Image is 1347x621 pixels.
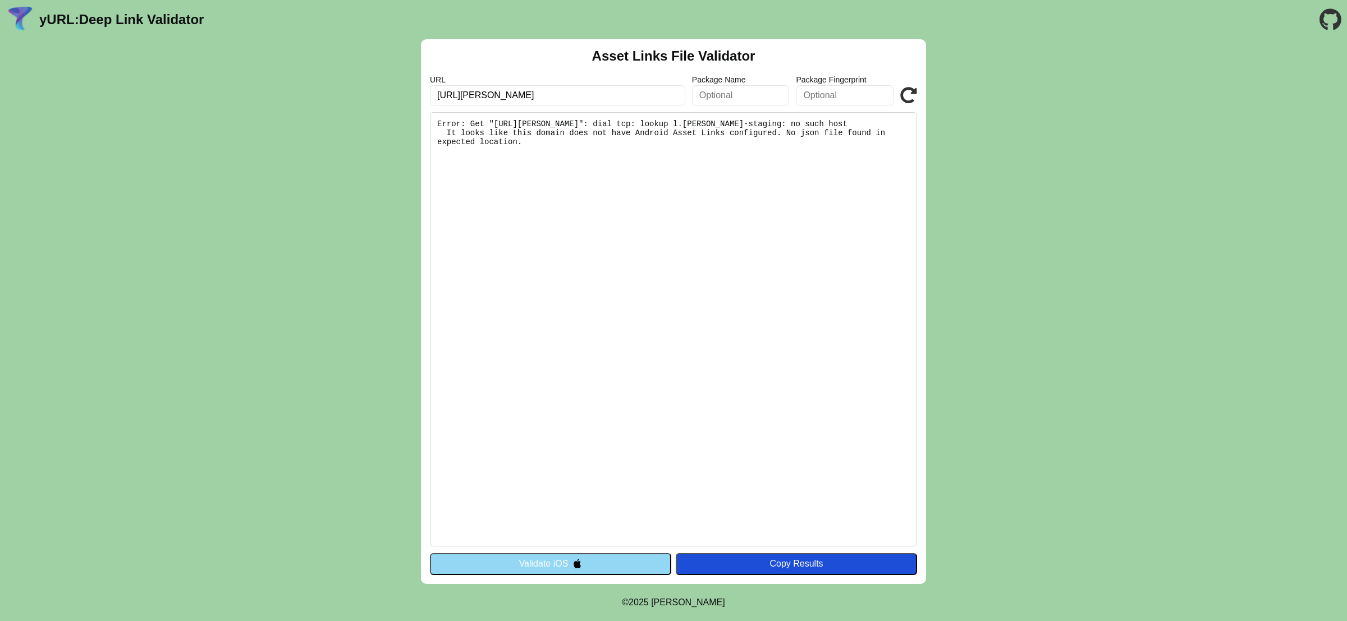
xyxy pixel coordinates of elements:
div: Copy Results [681,559,911,569]
footer: © [622,584,725,621]
input: Optional [692,85,790,105]
span: 2025 [629,597,649,607]
button: Validate iOS [430,553,671,574]
h2: Asset Links File Validator [592,48,755,64]
a: Michael Ibragimchayev's Personal Site [651,597,725,607]
a: yURL:Deep Link Validator [39,12,204,27]
input: Required [430,85,685,105]
input: Optional [796,85,894,105]
label: URL [430,75,685,84]
button: Copy Results [676,553,917,574]
img: yURL Logo [6,5,35,34]
label: Package Name [692,75,790,84]
label: Package Fingerprint [796,75,894,84]
pre: Error: Get "[URL][PERSON_NAME]": dial tcp: lookup l.[PERSON_NAME]-staging: no such host It looks ... [430,112,917,546]
img: appleIcon.svg [572,559,582,568]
